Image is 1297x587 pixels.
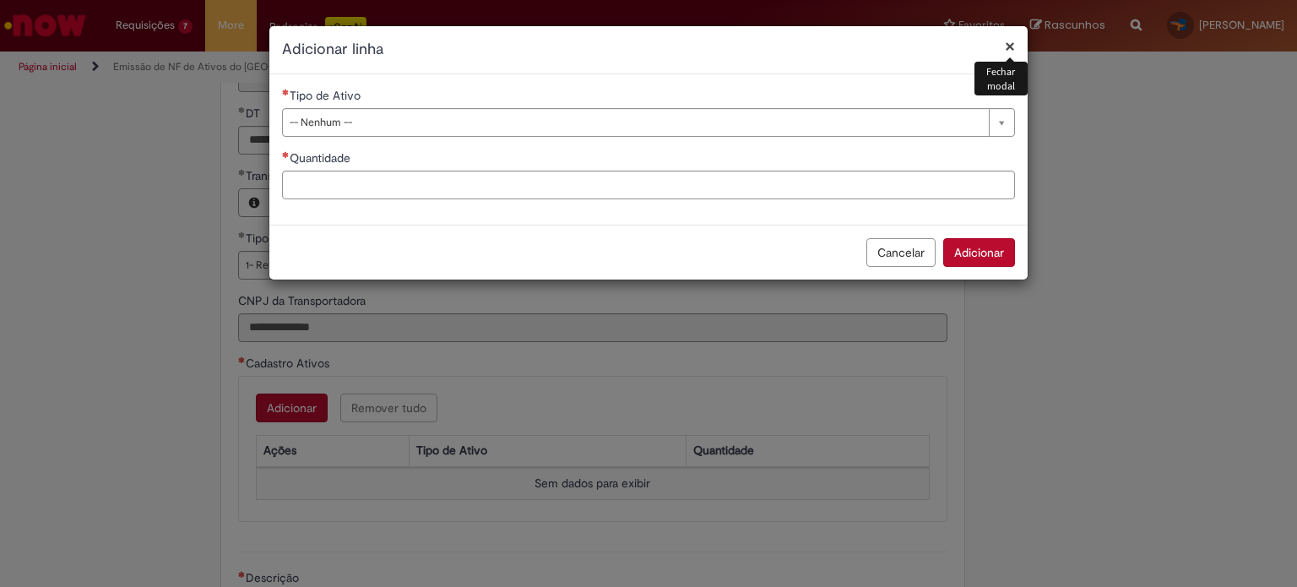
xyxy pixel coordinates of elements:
span: -- Nenhum -- [290,109,980,136]
span: Necessários [282,89,290,95]
button: Adicionar [943,238,1015,267]
button: Fechar modal [1005,37,1015,55]
input: Quantidade [282,171,1015,199]
h2: Adicionar linha [282,39,1015,61]
span: Necessários [282,151,290,158]
span: Tipo de Ativo [290,88,364,103]
div: Fechar modal [974,62,1028,95]
span: Quantidade [290,150,354,166]
button: Cancelar [866,238,936,267]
